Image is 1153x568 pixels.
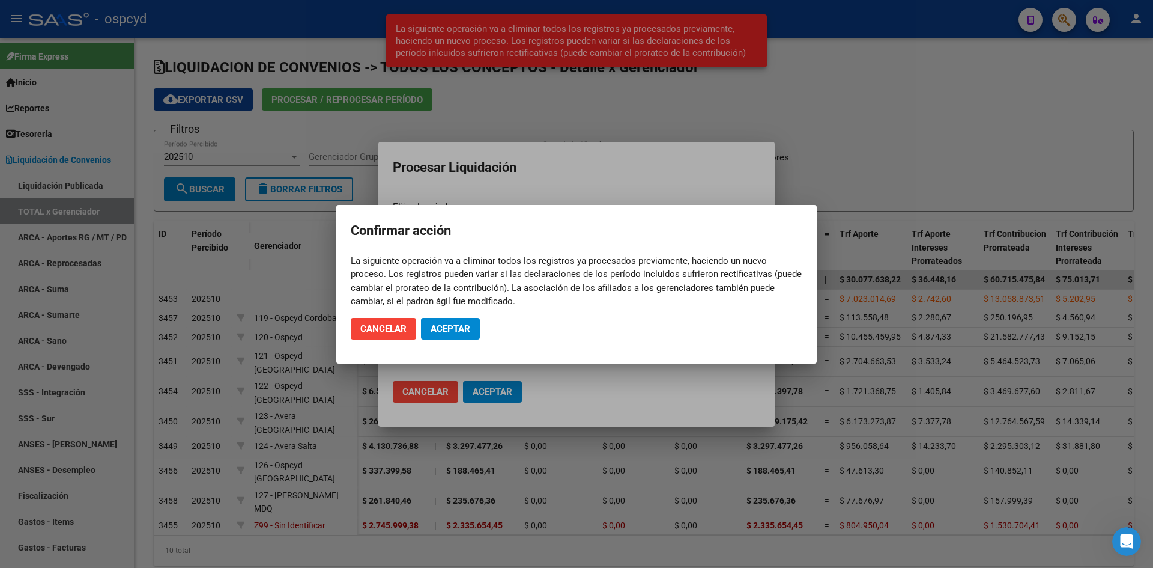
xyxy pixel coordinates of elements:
[421,318,480,340] button: Aceptar
[360,323,407,334] span: Cancelar
[351,219,802,242] h2: Confirmar acción
[351,318,416,340] button: Cancelar
[336,254,817,308] mat-dialog-content: La siguiente operación va a eliminar todos los registros ya procesados previamente, haciendo un n...
[1112,527,1141,556] iframe: Intercom live chat
[431,323,470,334] span: Aceptar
